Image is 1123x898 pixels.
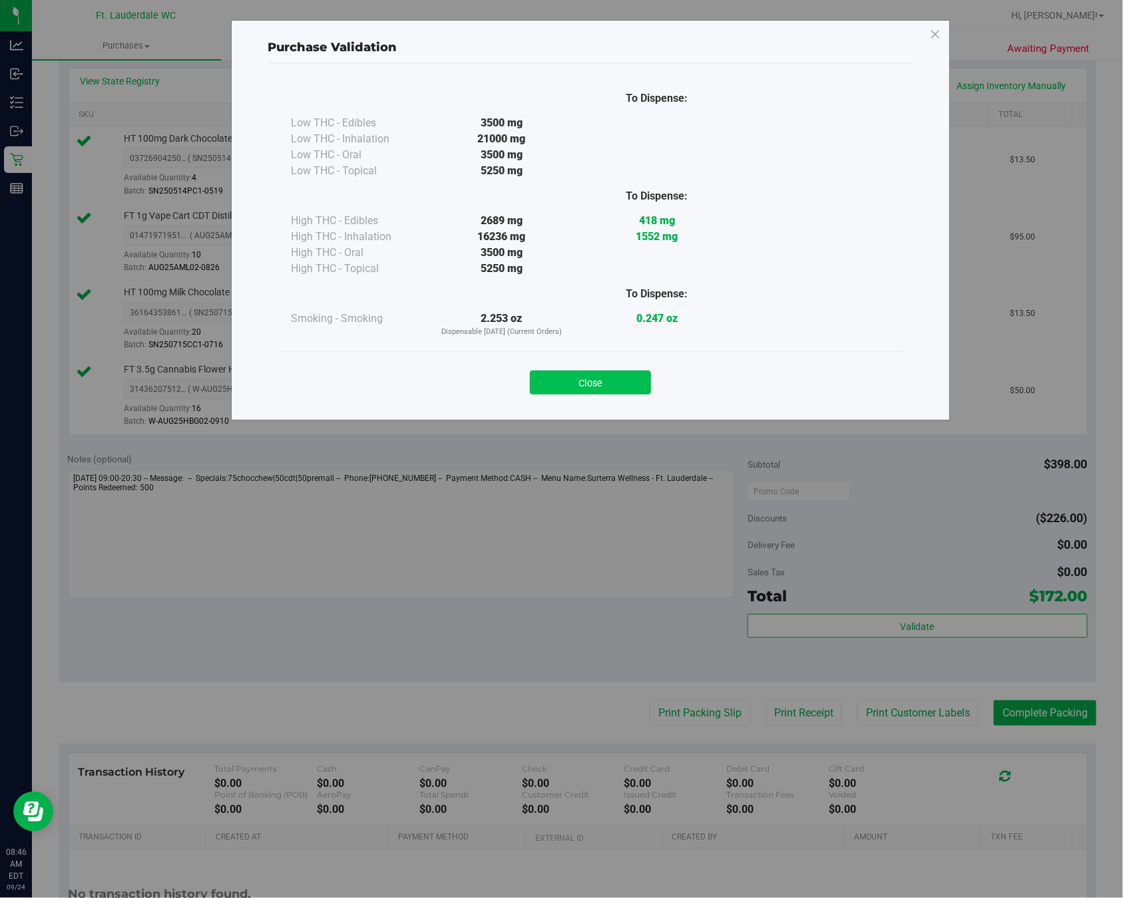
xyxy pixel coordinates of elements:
div: 3500 mg [424,245,579,261]
div: High THC - Inhalation [291,229,424,245]
div: Smoking - Smoking [291,311,424,327]
strong: 1552 mg [636,230,678,243]
div: High THC - Oral [291,245,424,261]
div: 2.253 oz [424,311,579,338]
div: High THC - Topical [291,261,424,277]
div: Low THC - Topical [291,163,424,179]
p: Dispensable [DATE] (Current Orders) [424,327,579,338]
div: 3500 mg [424,147,579,163]
div: Low THC - Edibles [291,115,424,131]
div: 21000 mg [424,131,579,147]
div: 5250 mg [424,261,579,277]
div: 2689 mg [424,213,579,229]
button: Close [530,371,651,394]
div: Low THC - Oral [291,147,424,163]
div: 5250 mg [424,163,579,179]
div: 16236 mg [424,229,579,245]
div: High THC - Edibles [291,213,424,229]
div: Low THC - Inhalation [291,131,424,147]
strong: 0.247 oz [636,312,678,325]
strong: 418 mg [639,214,675,227]
div: To Dispense: [579,286,734,302]
div: To Dispense: [579,90,734,106]
div: To Dispense: [579,188,734,204]
span: Purchase Validation [268,40,397,55]
iframe: Resource center [13,792,53,831]
div: 3500 mg [424,115,579,131]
